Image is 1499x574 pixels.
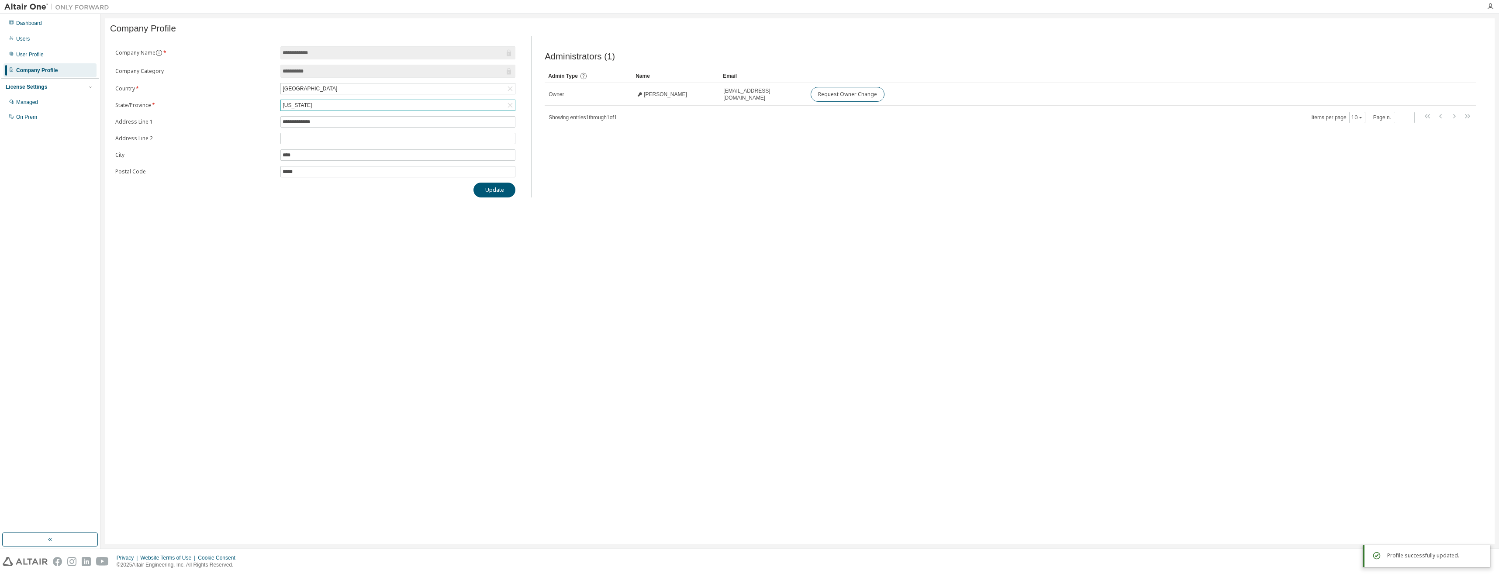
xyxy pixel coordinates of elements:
span: Administrators (1) [545,52,615,62]
img: youtube.svg [96,557,109,566]
div: [GEOGRAPHIC_DATA] [281,83,515,94]
div: Users [16,35,30,42]
label: Country [115,85,275,92]
img: linkedin.svg [82,557,91,566]
label: Address Line 2 [115,135,275,142]
div: Profile successfully updated. [1387,550,1483,561]
img: altair_logo.svg [3,557,48,566]
div: On Prem [16,114,37,121]
button: 10 [1351,114,1363,121]
span: Company Profile [110,24,176,34]
div: Name [636,69,716,83]
span: [PERSON_NAME] [644,91,687,98]
label: Company Name [115,49,275,56]
div: Privacy [117,554,140,561]
p: © 2025 Altair Engineering, Inc. All Rights Reserved. [117,561,241,569]
span: Items per page [1312,112,1365,123]
span: Showing entries 1 through 1 of 1 [549,114,617,121]
button: Update [473,183,515,197]
div: Website Terms of Use [140,554,198,561]
div: Cookie Consent [198,554,240,561]
span: Owner [549,91,564,98]
div: Email [723,69,803,83]
div: Managed [16,99,38,106]
div: License Settings [6,83,47,90]
button: Request Owner Change [811,87,884,102]
label: State/Province [115,102,275,109]
label: Company Category [115,68,275,75]
label: City [115,152,275,159]
div: Company Profile [16,67,58,74]
span: Page n. [1373,112,1415,123]
img: Altair One [4,3,114,11]
div: Dashboard [16,20,42,27]
img: facebook.svg [53,557,62,566]
span: [EMAIL_ADDRESS][DOMAIN_NAME] [723,87,803,101]
img: instagram.svg [67,557,76,566]
label: Postal Code [115,168,275,175]
div: [US_STATE] [281,100,515,111]
span: Admin Type [548,73,578,79]
div: User Profile [16,51,44,58]
div: [US_STATE] [281,100,313,110]
label: Address Line 1 [115,118,275,125]
button: information [155,49,162,56]
div: [GEOGRAPHIC_DATA] [281,84,338,93]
